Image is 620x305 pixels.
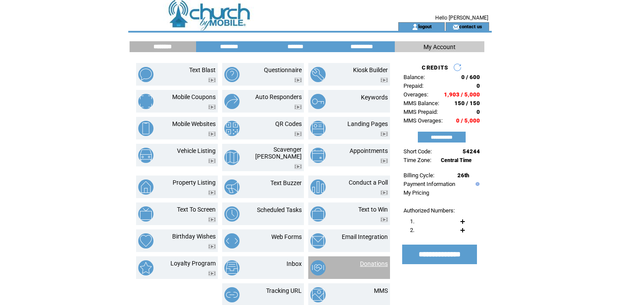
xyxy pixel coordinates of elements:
[208,271,216,276] img: video.png
[294,105,302,109] img: video.png
[444,91,480,98] span: 1,903 / 5,000
[208,78,216,83] img: video.png
[172,233,216,240] a: Birthday Wishes
[459,23,482,29] a: contact us
[287,260,302,267] a: Inbox
[477,83,480,89] span: 0
[403,207,455,214] span: Authorized Numbers:
[347,120,388,127] a: Landing Pages
[224,233,240,249] img: web-forms.png
[189,66,216,73] a: Text Blast
[380,132,388,136] img: video.png
[403,157,431,163] span: Time Zone:
[177,206,216,213] a: Text To Screen
[310,206,326,222] img: text-to-win.png
[457,172,469,179] span: 26th
[360,260,388,267] a: Donations
[310,179,326,195] img: conduct-a-poll.png
[138,233,153,249] img: birthday-wishes.png
[361,94,388,101] a: Keywords
[454,100,480,106] span: 150 / 150
[310,67,326,82] img: kiosk-builder.png
[350,147,388,154] a: Appointments
[255,146,302,160] a: Scavenger [PERSON_NAME]
[310,233,326,249] img: email-integration.png
[310,94,326,109] img: keywords.png
[410,218,414,225] span: 1.
[310,121,326,136] img: landing-pages.png
[294,132,302,136] img: video.png
[255,93,302,100] a: Auto Responders
[435,15,488,21] span: Hello [PERSON_NAME]
[172,93,216,100] a: Mobile Coupons
[138,148,153,163] img: vehicle-listing.png
[275,120,302,127] a: QR Codes
[294,78,302,83] img: video.png
[224,287,240,302] img: tracking-url.png
[380,159,388,163] img: video.png
[380,78,388,83] img: video.png
[403,100,439,106] span: MMS Balance:
[456,117,480,124] span: 0 / 5,000
[172,120,216,127] a: Mobile Websites
[173,179,216,186] a: Property Listing
[380,190,388,195] img: video.png
[138,179,153,195] img: property-listing.png
[349,179,388,186] a: Conduct a Poll
[403,181,455,187] a: Payment Information
[138,260,153,275] img: loyalty-program.png
[358,206,388,213] a: Text to Win
[138,94,153,109] img: mobile-coupons.png
[257,206,302,213] a: Scheduled Tasks
[264,66,302,73] a: Questionnaire
[224,67,240,82] img: questionnaire.png
[224,94,240,109] img: auto-responders.png
[423,43,456,50] span: My Account
[353,66,388,73] a: Kiosk Builder
[208,244,216,249] img: video.png
[310,260,326,275] img: donations.png
[403,74,425,80] span: Balance:
[412,23,418,30] img: account_icon.gif
[380,217,388,222] img: video.png
[138,121,153,136] img: mobile-websites.png
[342,233,388,240] a: Email Integration
[410,227,414,233] span: 2.
[224,206,240,222] img: scheduled-tasks.png
[422,64,448,71] span: CREDITS
[270,179,302,186] a: Text Buzzer
[461,74,480,80] span: 0 / 600
[441,157,472,163] span: Central Time
[403,172,434,179] span: Billing Cycle:
[403,109,438,115] span: MMS Prepaid:
[138,67,153,82] img: text-blast.png
[224,150,240,165] img: scavenger-hunt.png
[403,117,443,124] span: MMS Overages:
[403,91,428,98] span: Overages:
[224,179,240,195] img: text-buzzer.png
[453,23,459,30] img: contact_us_icon.gif
[266,287,302,294] a: Tracking URL
[473,182,480,186] img: help.gif
[403,83,423,89] span: Prepaid:
[271,233,302,240] a: Web Forms
[374,287,388,294] a: MMS
[403,189,429,196] a: My Pricing
[224,121,240,136] img: qr-codes.png
[177,147,216,154] a: Vehicle Listing
[208,190,216,195] img: video.png
[477,109,480,115] span: 0
[418,23,432,29] a: logout
[208,132,216,136] img: video.png
[138,206,153,222] img: text-to-screen.png
[208,105,216,109] img: video.png
[294,164,302,169] img: video.png
[463,148,480,155] span: 54244
[208,217,216,222] img: video.png
[170,260,216,267] a: Loyalty Program
[208,159,216,163] img: video.png
[310,287,326,302] img: mms.png
[310,148,326,163] img: appointments.png
[224,260,240,275] img: inbox.png
[403,148,432,155] span: Short Code:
